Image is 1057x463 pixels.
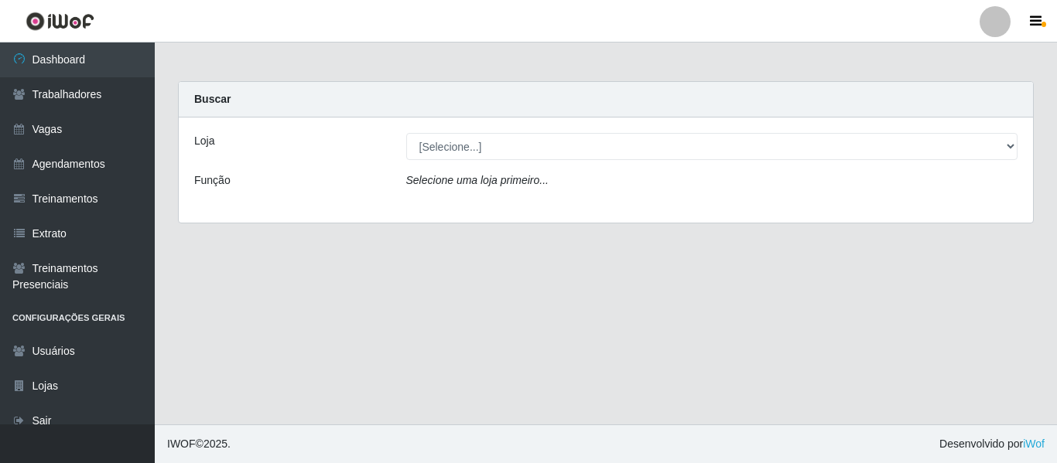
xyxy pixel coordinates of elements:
label: Função [194,172,231,189]
img: CoreUI Logo [26,12,94,31]
span: Desenvolvido por [939,436,1045,452]
span: © 2025 . [167,436,231,452]
label: Loja [194,133,214,149]
strong: Buscar [194,93,231,105]
a: iWof [1023,437,1045,450]
i: Selecione uma loja primeiro... [406,174,549,186]
span: IWOF [167,437,196,450]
